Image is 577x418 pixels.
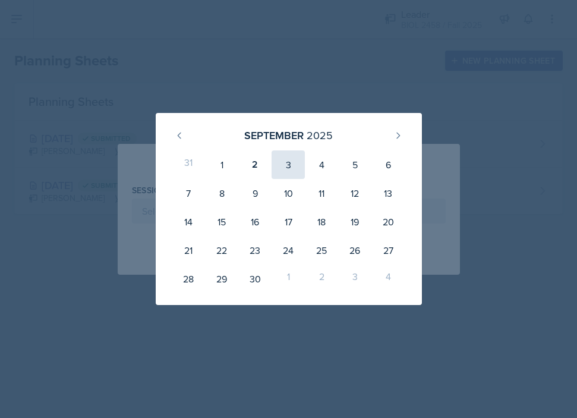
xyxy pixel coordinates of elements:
div: 4 [305,150,338,179]
div: 18 [305,208,338,236]
div: 7 [172,179,206,208]
div: 22 [205,236,238,265]
div: 31 [172,150,206,179]
div: 16 [238,208,272,236]
div: 21 [172,236,206,265]
div: 23 [238,236,272,265]
div: 10 [272,179,305,208]
div: 29 [205,265,238,293]
div: 2 [238,150,272,179]
div: 4 [371,265,405,293]
div: 14 [172,208,206,236]
div: 3 [338,265,371,293]
div: 25 [305,236,338,265]
div: September [244,127,304,143]
div: 1 [272,265,305,293]
div: 2025 [307,127,333,143]
div: 13 [371,179,405,208]
div: 12 [338,179,371,208]
div: 19 [338,208,371,236]
div: 6 [371,150,405,179]
div: 27 [371,236,405,265]
div: 20 [371,208,405,236]
div: 8 [205,179,238,208]
div: 1 [205,150,238,179]
div: 2 [305,265,338,293]
div: 3 [272,150,305,179]
div: 30 [238,265,272,293]
div: 28 [172,265,206,293]
div: 9 [238,179,272,208]
div: 17 [272,208,305,236]
div: 24 [272,236,305,265]
div: 26 [338,236,371,265]
div: 15 [205,208,238,236]
div: 5 [338,150,371,179]
div: 11 [305,179,338,208]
